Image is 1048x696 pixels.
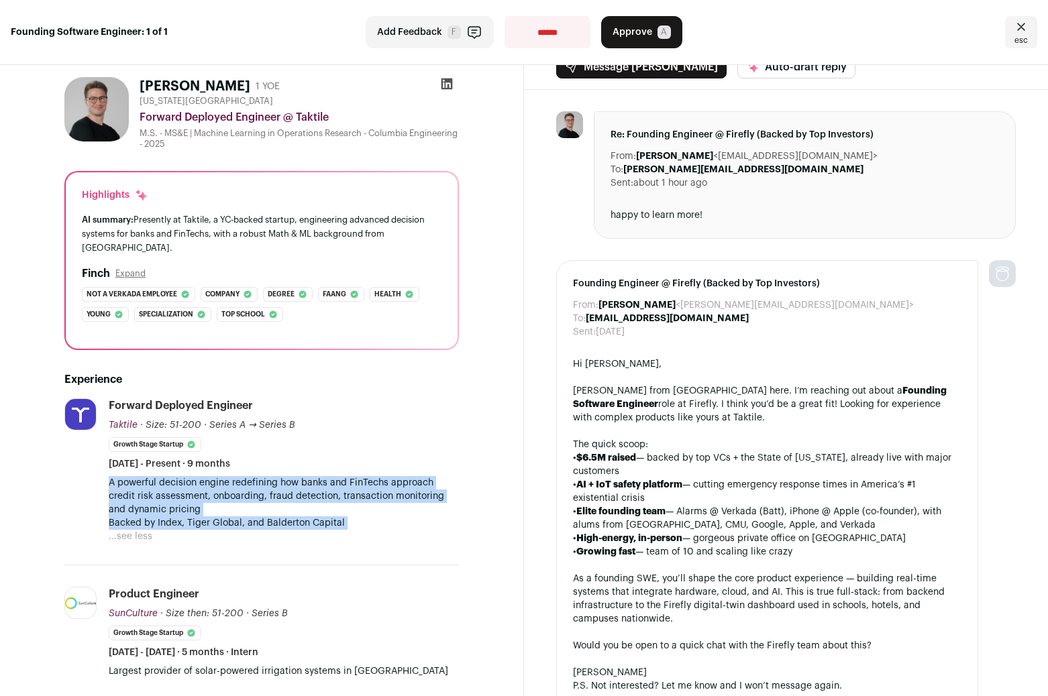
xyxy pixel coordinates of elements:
h2: Experience [64,371,459,388]
span: Health [374,288,401,301]
div: happy to learn more! [611,209,999,222]
div: • — gorgeous private office on [GEOGRAPHIC_DATA] [573,532,961,545]
p: Backed by Index, Tiger Global, and Balderton Capital [109,516,459,530]
span: Young [87,308,111,321]
img: 71721df2b4f876b25834f08fcddfdb48dcd9552c1a94fb01d7f7525803d045fa.png [65,399,96,430]
dd: [DATE] [596,325,625,339]
img: 278596f1167f76349010aaec69be87b4aff8d8d7a3ac78ca4ce273fc2d2b8c91.jpg [556,111,583,138]
div: Hi [PERSON_NAME], [573,357,961,371]
div: • — backed by top VCs + the State of [US_STATE], already live with major customers [573,451,961,478]
div: Presently at Taktile, a YC-backed startup, engineering advanced decision systems for banks and Fi... [82,213,441,255]
span: [DATE] - [DATE] · 5 months · Intern [109,646,258,659]
div: The quick scoop: [573,438,961,451]
button: Auto-draft reply [737,56,855,78]
a: Close [1005,16,1037,48]
div: Product Engineer [109,587,199,601]
span: A [658,25,671,39]
dt: Sent: [573,325,596,339]
span: Degree [268,288,295,301]
dt: To: [573,312,586,325]
button: Approve A [601,16,682,48]
img: 4d45a42a1e9c23561d57608961a928bec9ea23c8cf297a102a6fcc8ed1eda4e0.png [65,597,96,609]
b: [PERSON_NAME][EMAIL_ADDRESS][DOMAIN_NAME] [623,165,863,174]
dt: From: [611,150,636,163]
button: Expand [115,268,146,279]
div: Forward Deployed Engineer @ Taktile [140,109,459,125]
strong: AI + IoT safety platform [576,480,682,489]
span: [DATE] - Present · 9 months [109,457,230,471]
strong: $6.5M raised [576,453,636,463]
span: Top school [221,308,265,321]
dt: From: [573,298,598,312]
div: P.S. Not interested? Let me know and I won’t message again. [573,679,961,693]
span: · Size: 51-200 [140,420,201,430]
span: AI summary: [82,215,134,224]
p: Largest provider of solar-powered irrigation systems in [GEOGRAPHIC_DATA] [109,664,459,678]
p: A powerful decision engine redefining how banks and FinTechs approach credit risk assessment, onb... [109,476,459,516]
div: • — Alarms @ Verkada (Batt), iPhone @ Apple (co-founder), with alums from [GEOGRAPHIC_DATA], CMU,... [573,505,961,532]
button: Message [PERSON_NAME] [556,56,727,78]
span: Add Feedback [377,25,442,39]
span: Taktile [109,420,138,430]
dd: <[PERSON_NAME][EMAIL_ADDRESS][DOMAIN_NAME]> [598,298,914,312]
span: Approve [613,25,652,39]
div: M.S. - MS&E | Machine Learning in Operations Research - Columbia Engineering - 2025 [140,128,459,150]
div: As a founding SWE, you’ll shape the core product experience — building real-time systems that int... [573,572,961,626]
span: SunCulture [109,609,158,618]
span: · [246,607,249,620]
strong: High-energy, in-person [576,534,682,543]
dd: <[EMAIL_ADDRESS][DOMAIN_NAME]> [636,150,878,163]
div: • — cutting emergency response times in America’s #1 existential crisis [573,478,961,505]
strong: Founding Software Engineer: 1 of 1 [11,25,168,39]
span: · Size then: 51-200 [160,609,244,618]
div: Highlights [82,188,148,202]
div: • — team of 10 and scaling like crazy [573,545,961,559]
img: 278596f1167f76349010aaec69be87b4aff8d8d7a3ac78ca4ce273fc2d2b8c91.jpg [64,77,129,141]
img: nopic.png [989,260,1016,287]
h1: [PERSON_NAME] [140,77,250,96]
div: [PERSON_NAME] from [GEOGRAPHIC_DATA] here. I’m reaching out about a role at Firefly. I think you’... [573,384,961,424]
div: [PERSON_NAME] [573,666,961,679]
b: [EMAIL_ADDRESS][DOMAIN_NAME] [586,314,749,323]
button: Add Feedback F [366,16,494,48]
li: Growth Stage Startup [109,437,201,452]
span: Faang [323,288,346,301]
span: [US_STATE][GEOGRAPHIC_DATA] [140,96,273,107]
span: F [448,25,461,39]
span: Not a verkada employee [87,288,177,301]
span: esc [1014,35,1028,46]
dt: Sent: [611,176,633,190]
strong: Growing fast [576,547,635,557]
b: [PERSON_NAME] [598,300,676,310]
span: · [204,418,207,432]
b: [PERSON_NAME] [636,152,713,161]
span: Series B [252,609,288,618]
button: ...see less [109,530,152,543]
span: Series A → Series B [209,420,295,430]
span: Re: Founding Engineer @ Firefly (Backed by Top Investors) [611,128,999,141]
span: Specialization [139,308,193,321]
div: 1 YOE [256,80,280,93]
li: Growth Stage Startup [109,626,201,640]
span: Company [205,288,240,301]
h2: Finch [82,266,110,282]
div: Forward Deployed Engineer [109,398,253,413]
span: Founding Engineer @ Firefly (Backed by Top Investors) [573,277,961,290]
dd: about 1 hour ago [633,176,707,190]
strong: Elite founding team [576,507,666,516]
dt: To: [611,163,623,176]
div: Would you be open to a quick chat with the Firefly team about this? [573,639,961,652]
